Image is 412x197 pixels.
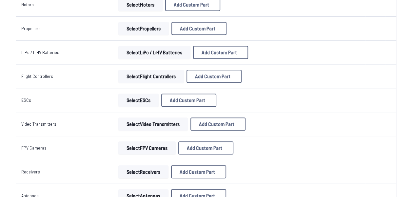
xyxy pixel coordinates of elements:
[171,22,226,35] button: Add Custom Part
[21,97,31,103] a: ESCs
[118,46,190,59] button: SelectLiPo / LiHV Batteries
[117,70,185,83] a: SelectFlight Controllers
[118,165,168,178] button: SelectReceivers
[178,141,233,154] button: Add Custom Part
[21,145,47,151] a: FPV Cameras
[186,70,242,83] button: Add Custom Part
[170,98,205,103] span: Add Custom Part
[118,94,159,107] button: SelectESCs
[21,121,56,127] a: Video Transmitters
[118,22,169,35] button: SelectPropellers
[118,117,188,131] button: SelectVideo Transmitters
[161,94,216,107] button: Add Custom Part
[21,169,40,174] a: Receivers
[21,2,34,7] a: Motors
[193,46,248,59] button: Add Custom Part
[180,169,215,174] span: Add Custom Part
[117,141,177,154] a: SelectFPV Cameras
[117,165,170,178] a: SelectReceivers
[117,94,160,107] a: SelectESCs
[117,117,189,131] a: SelectVideo Transmitters
[195,74,230,79] span: Add Custom Part
[118,70,184,83] button: SelectFlight Controllers
[174,2,209,7] span: Add Custom Part
[187,145,222,151] span: Add Custom Part
[202,50,237,55] span: Add Custom Part
[21,49,59,55] a: LiPo / LiHV Batteries
[117,22,170,35] a: SelectPropellers
[21,26,41,31] a: Propellers
[21,73,53,79] a: Flight Controllers
[171,165,226,178] button: Add Custom Part
[117,46,192,59] a: SelectLiPo / LiHV Batteries
[180,26,215,31] span: Add Custom Part
[199,121,234,127] span: Add Custom Part
[118,141,176,154] button: SelectFPV Cameras
[190,117,245,131] button: Add Custom Part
